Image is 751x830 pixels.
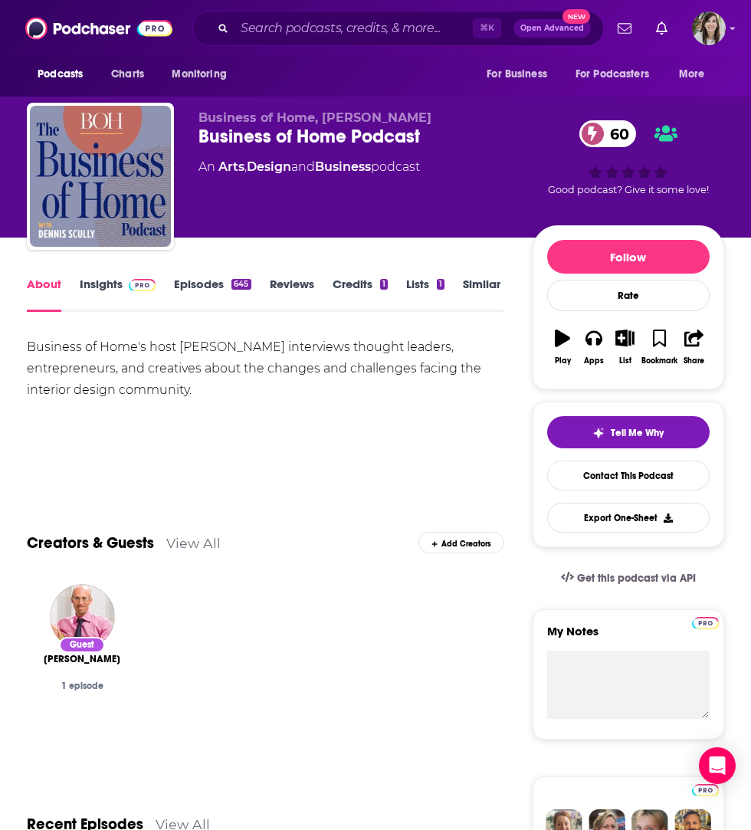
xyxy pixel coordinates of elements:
[473,18,501,38] span: ⌘ K
[476,60,566,89] button: open menu
[244,159,247,174] span: ,
[166,535,221,551] a: View All
[234,16,473,41] input: Search podcasts, credits, & more...
[174,277,251,312] a: Episodes645
[679,64,705,85] span: More
[463,277,500,312] a: Similar
[247,159,291,174] a: Design
[111,64,144,85] span: Charts
[562,9,590,24] span: New
[418,532,504,553] div: Add Creators
[44,653,120,665] a: Andrew Cogan
[129,279,156,291] img: Podchaser Pro
[80,277,156,312] a: InsightsPodchaser Pro
[38,64,83,85] span: Podcasts
[595,120,637,147] span: 60
[30,106,171,247] img: Business of Home Podcast
[641,320,678,375] button: Bookmark
[547,461,710,490] a: Contact This Podcast
[699,747,736,784] div: Open Intercom Messenger
[576,64,649,85] span: For Podcasters
[270,277,314,312] a: Reviews
[650,15,674,41] a: Show notifications dropdown
[609,320,641,375] button: List
[692,615,719,629] a: Pro website
[198,158,420,176] div: An podcast
[101,60,153,89] a: Charts
[692,11,726,45] img: User Profile
[487,64,547,85] span: For Business
[549,559,708,597] a: Get this podcast via API
[684,356,704,366] div: Share
[641,356,677,366] div: Bookmark
[513,19,591,38] button: Open AdvancedNew
[291,159,315,174] span: and
[611,427,664,439] span: Tell Me Why
[547,280,710,311] div: Rate
[25,14,172,43] img: Podchaser - Follow, Share and Rate Podcasts
[333,277,388,312] a: Credits1
[161,60,246,89] button: open menu
[592,427,605,439] img: tell me why sparkle
[692,617,719,629] img: Podchaser Pro
[520,25,584,32] span: Open Advanced
[692,784,719,796] img: Podchaser Pro
[172,64,226,85] span: Monitoring
[555,356,571,366] div: Play
[584,356,604,366] div: Apps
[547,503,710,533] button: Export One-Sheet
[547,624,710,651] label: My Notes
[566,60,671,89] button: open menu
[437,279,444,290] div: 1
[406,277,444,312] a: Lists1
[547,416,710,448] button: tell me why sparkleTell Me Why
[668,60,724,89] button: open menu
[50,584,115,649] img: Andrew Cogan
[44,653,120,665] span: [PERSON_NAME]
[579,120,637,147] a: 60
[577,572,696,585] span: Get this podcast via API
[692,11,726,45] button: Show profile menu
[218,159,244,174] a: Arts
[619,356,631,366] div: List
[692,11,726,45] span: Logged in as devinandrade
[231,279,251,290] div: 645
[39,681,125,691] div: 1 episode
[579,320,610,375] button: Apps
[315,159,371,174] a: Business
[27,533,154,553] a: Creators & Guests
[547,240,710,274] button: Follow
[27,277,61,312] a: About
[612,15,638,41] a: Show notifications dropdown
[380,279,388,290] div: 1
[548,184,709,195] span: Good podcast? Give it some love!
[533,110,724,205] div: 60Good podcast? Give it some love!
[27,336,504,401] div: Business of Home's host [PERSON_NAME] interviews thought leaders, entrepreneurs, and creatives ab...
[192,11,604,46] div: Search podcasts, credits, & more...
[27,60,103,89] button: open menu
[59,637,105,653] div: Guest
[692,782,719,796] a: Pro website
[678,320,710,375] button: Share
[547,320,579,375] button: Play
[198,110,431,125] span: Business of Home, [PERSON_NAME]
